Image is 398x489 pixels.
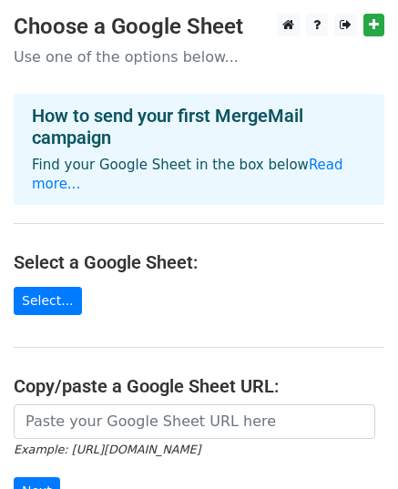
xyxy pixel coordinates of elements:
h3: Choose a Google Sheet [14,14,384,40]
a: Select... [14,287,82,315]
h4: Copy/paste a Google Sheet URL: [14,375,384,397]
h4: How to send your first MergeMail campaign [32,105,366,148]
a: Read more... [32,157,343,192]
h4: Select a Google Sheet: [14,251,384,273]
p: Find your Google Sheet in the box below [32,156,366,194]
input: Paste your Google Sheet URL here [14,404,375,439]
p: Use one of the options below... [14,47,384,66]
small: Example: [URL][DOMAIN_NAME] [14,443,200,456]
